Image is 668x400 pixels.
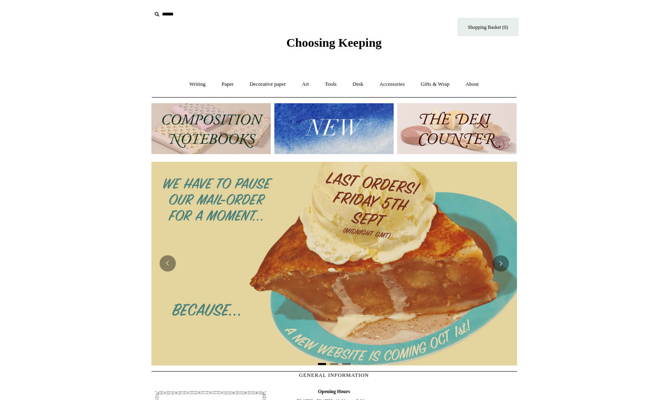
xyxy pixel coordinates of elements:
[274,103,394,154] img: New.jpg__PID:f73bdf93-380a-4a35-bcfe-7823039498e1
[342,363,350,365] button: Page 3
[397,103,517,154] img: The Deli Counter
[458,18,519,36] a: Shopping Basket (0)
[458,74,486,95] a: About
[160,255,176,272] button: Previous
[345,74,371,95] a: Desk
[493,255,509,272] button: Next
[242,74,293,95] a: Decorative paper
[151,162,517,365] img: 2025 New Website coming soon.png__PID:95e867f5-3b87-426e-97a5-a534fe0a3431
[372,74,412,95] a: Accessories
[151,103,271,154] img: 202302 Composition ledgers.jpg__PID:69722ee6-fa44-49dd-a067-31375e5d54ec
[330,363,338,365] button: Page 2
[318,363,326,365] button: Page 1
[182,74,213,95] a: Writing
[286,36,381,49] span: Choosing Keeping
[318,74,344,95] a: Tools
[286,42,381,48] a: Choosing Keeping
[318,389,350,394] b: Opening Hours
[413,74,457,95] a: Gifts & Wrap
[299,372,369,378] span: GENERAL INFORMATION
[214,74,241,95] a: Paper
[295,74,316,95] a: Art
